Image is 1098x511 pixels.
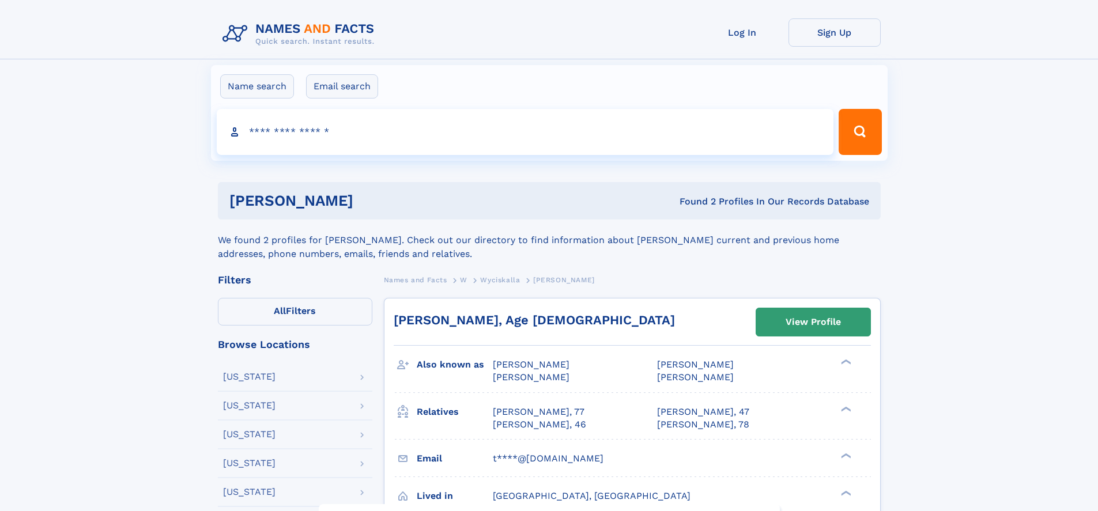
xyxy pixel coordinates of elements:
[223,401,276,410] div: [US_STATE]
[417,355,493,374] h3: Also known as
[384,272,447,287] a: Names and Facts
[493,406,584,418] a: [PERSON_NAME], 77
[493,372,569,383] span: [PERSON_NAME]
[480,272,520,287] a: Wyciskalla
[218,219,881,261] div: We found 2 profiles for [PERSON_NAME]. Check out our directory to find information about [PERSON_...
[218,18,384,50] img: Logo Names and Facts
[218,339,372,350] div: Browse Locations
[220,74,294,99] label: Name search
[274,305,286,316] span: All
[786,309,841,335] div: View Profile
[657,418,749,431] a: [PERSON_NAME], 78
[493,490,691,501] span: [GEOGRAPHIC_DATA], [GEOGRAPHIC_DATA]
[533,276,595,284] span: [PERSON_NAME]
[218,275,372,285] div: Filters
[218,298,372,325] label: Filters
[460,272,467,287] a: W
[838,358,852,366] div: ❯
[460,276,467,284] span: W
[788,18,881,47] a: Sign Up
[493,418,586,431] a: [PERSON_NAME], 46
[696,18,788,47] a: Log In
[516,195,869,208] div: Found 2 Profiles In Our Records Database
[217,109,834,155] input: search input
[838,452,852,459] div: ❯
[306,74,378,99] label: Email search
[223,372,276,381] div: [US_STATE]
[223,459,276,468] div: [US_STATE]
[657,372,734,383] span: [PERSON_NAME]
[493,359,569,370] span: [PERSON_NAME]
[756,308,870,336] a: View Profile
[838,405,852,412] div: ❯
[657,359,734,370] span: [PERSON_NAME]
[839,109,881,155] button: Search Button
[417,402,493,422] h3: Relatives
[229,194,516,208] h1: [PERSON_NAME]
[417,486,493,506] h3: Lived in
[480,276,520,284] span: Wyciskalla
[417,449,493,468] h3: Email
[838,489,852,497] div: ❯
[394,313,675,327] a: [PERSON_NAME], Age [DEMOGRAPHIC_DATA]
[657,406,749,418] a: [PERSON_NAME], 47
[223,430,276,439] div: [US_STATE]
[223,487,276,497] div: [US_STATE]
